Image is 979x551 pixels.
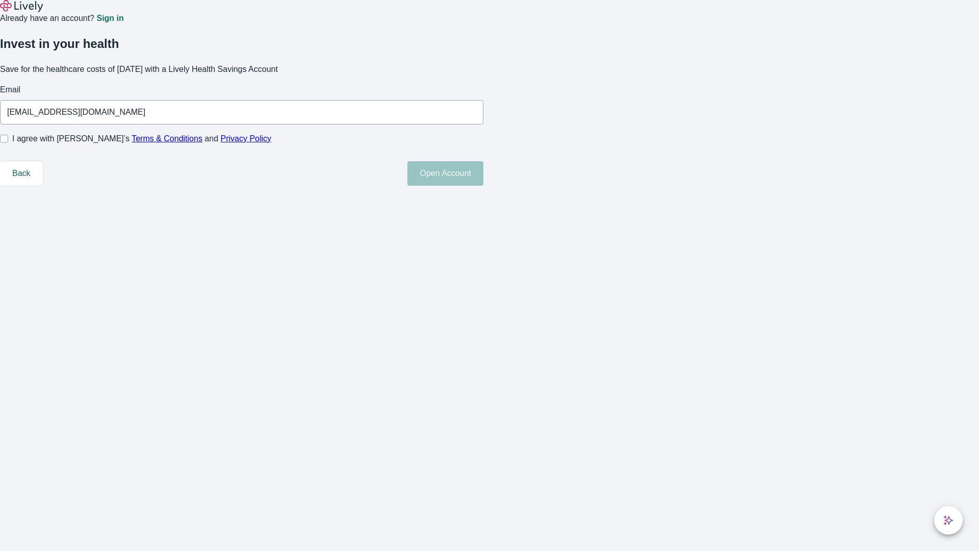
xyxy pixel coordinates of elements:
button: chat [934,506,963,535]
svg: Lively AI Assistant [943,515,954,525]
a: Sign in [96,14,123,22]
a: Privacy Policy [221,134,272,143]
a: Terms & Conditions [132,134,202,143]
span: I agree with [PERSON_NAME]’s and [12,133,271,145]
